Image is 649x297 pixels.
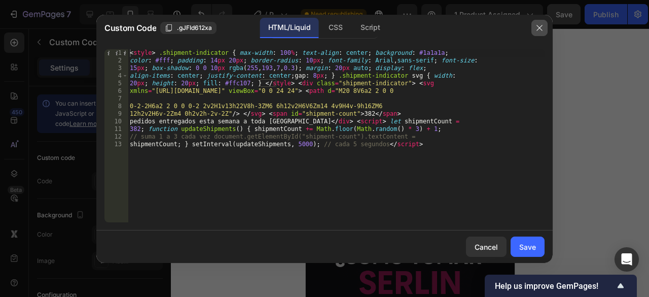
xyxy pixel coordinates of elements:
[495,281,615,291] span: Help us improve GemPages!
[104,141,128,148] div: 13
[104,49,128,57] div: 1
[352,18,388,38] div: Script
[104,22,156,34] span: Custom Code
[104,95,128,103] div: 7
[104,103,128,110] div: 8
[519,242,536,252] div: Save
[104,72,128,80] div: 4
[466,237,507,257] button: Cancel
[511,237,545,257] button: Save
[104,64,128,72] div: 3
[104,110,128,118] div: 9
[104,80,128,87] div: 5
[177,23,212,32] span: .gJFId612xa
[475,242,498,252] div: Cancel
[495,280,627,292] button: Show survey - Help us improve GemPages!
[104,118,128,125] div: 10
[104,87,128,95] div: 6
[104,125,128,133] div: 11
[615,247,639,272] div: Open Intercom Messenger
[104,133,128,141] div: 12
[320,18,350,38] div: CSS
[104,57,128,64] div: 2
[260,18,318,38] div: HTML/Liquid
[160,22,217,34] button: .gJFId612xa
